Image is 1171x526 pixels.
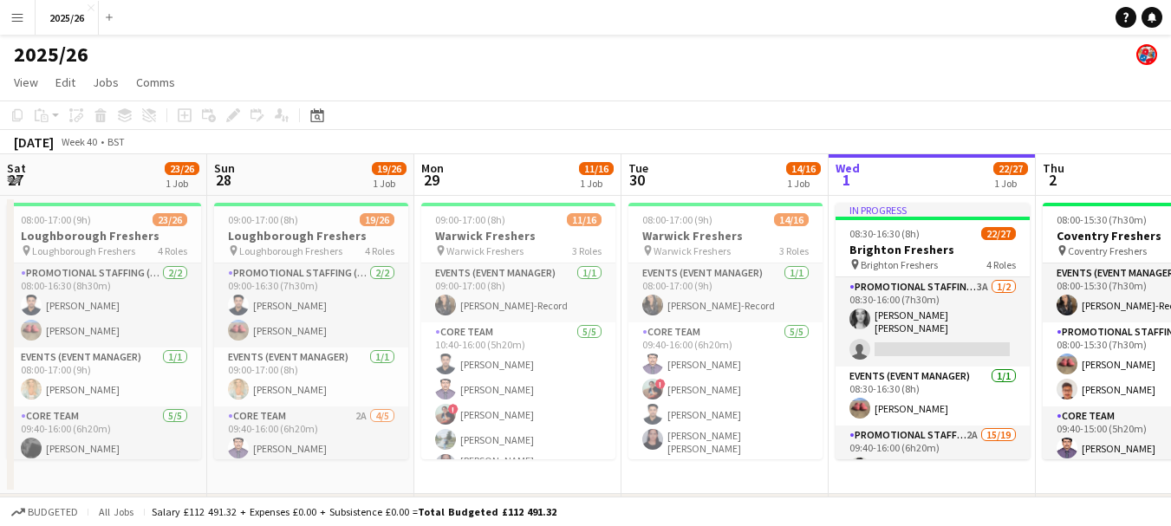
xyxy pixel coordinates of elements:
div: 1 Job [580,177,613,190]
span: 23/26 [165,162,199,175]
app-job-card: 08:00-17:00 (9h)14/16Warwick Freshers Warwick Freshers3 RolesEvents (Event Manager)1/108:00-17:00... [628,203,823,459]
span: Tue [628,160,648,176]
app-card-role: Events (Event Manager)1/108:00-17:00 (9h)[PERSON_NAME] [7,347,201,406]
span: Warwick Freshers [446,244,524,257]
h1: 2025/26 [14,42,88,68]
span: 09:00-17:00 (8h) [228,213,298,226]
div: 1 Job [787,177,820,190]
span: Coventry Freshers [1068,244,1147,257]
a: Comms [129,71,182,94]
span: 08:00-17:00 (9h) [642,213,712,226]
span: 08:00-15:30 (7h30m) [1057,213,1147,226]
app-card-role: Events (Event Manager)1/108:00-17:00 (9h)[PERSON_NAME]-Record [628,263,823,322]
div: BST [107,135,125,148]
span: 29 [419,170,444,190]
span: All jobs [95,505,137,518]
div: 1 Job [373,177,406,190]
a: View [7,71,45,94]
app-card-role: Promotional Staffing (Team Leader)2/209:00-16:30 (7h30m)[PERSON_NAME][PERSON_NAME] [214,263,408,347]
span: 09:00-17:00 (8h) [435,213,505,226]
span: ! [448,404,459,414]
span: Week 40 [57,135,101,148]
app-user-avatar: Event Managers [1136,44,1157,65]
span: 4 Roles [365,244,394,257]
span: Wed [836,160,860,176]
app-card-role: Core Team5/509:40-16:00 (6h20m)[PERSON_NAME]![PERSON_NAME][PERSON_NAME][PERSON_NAME] [PERSON_NAME] [628,322,823,487]
h3: Loughborough Freshers [214,228,408,244]
span: 11/16 [567,213,602,226]
span: 14/16 [774,213,809,226]
app-card-role: Events (Event Manager)1/109:00-17:00 (8h)[PERSON_NAME]-Record [421,263,615,322]
span: 1 [833,170,860,190]
span: 4 Roles [986,258,1016,271]
span: Budgeted [28,506,78,518]
app-card-role: Events (Event Manager)1/109:00-17:00 (8h)[PERSON_NAME] [214,347,408,406]
span: View [14,75,38,90]
app-card-role: Promotional Staffing (Team Leader)2/208:00-16:30 (8h30m)[PERSON_NAME][PERSON_NAME] [7,263,201,347]
span: 22/27 [981,227,1016,240]
span: 4 Roles [158,244,187,257]
a: Edit [49,71,82,94]
span: Brighton Freshers [861,258,938,271]
button: 2025/26 [36,1,99,35]
span: ! [655,379,666,389]
span: Jobs [93,75,119,90]
div: 1 Job [166,177,198,190]
button: Budgeted [9,503,81,522]
span: Comms [136,75,175,90]
a: Jobs [86,71,126,94]
span: 08:30-16:30 (8h) [849,227,920,240]
app-job-card: 09:00-17:00 (8h)19/26Loughborough Freshers Loughborough Freshers4 RolesPromotional Staffing (Team... [214,203,408,459]
app-job-card: In progress08:30-16:30 (8h)22/27Brighton Freshers Brighton Freshers4 RolesPromotional Staffing (T... [836,203,1030,459]
span: 19/26 [372,162,407,175]
span: Sun [214,160,235,176]
span: 3 Roles [572,244,602,257]
span: 28 [211,170,235,190]
h3: Warwick Freshers [421,228,615,244]
span: Warwick Freshers [654,244,731,257]
app-card-role: Promotional Staffing (Team Leader)3A1/208:30-16:00 (7h30m)[PERSON_NAME] [PERSON_NAME] [836,277,1030,367]
span: 19/26 [360,213,394,226]
span: 22/27 [993,162,1028,175]
div: [DATE] [14,133,54,151]
app-job-card: 09:00-17:00 (8h)11/16Warwick Freshers Warwick Freshers3 RolesEvents (Event Manager)1/109:00-17:00... [421,203,615,459]
span: Thu [1043,160,1064,176]
span: 08:00-17:00 (9h) [21,213,91,226]
span: Mon [421,160,444,176]
div: In progress [836,203,1030,217]
span: 23/26 [153,213,187,226]
span: 3 Roles [779,244,809,257]
span: 14/16 [786,162,821,175]
h3: Warwick Freshers [628,228,823,244]
h3: Loughborough Freshers [7,228,201,244]
span: 11/16 [579,162,614,175]
span: 2 [1040,170,1064,190]
span: Edit [55,75,75,90]
h3: Brighton Freshers [836,242,1030,257]
app-card-role: Events (Event Manager)1/108:30-16:30 (8h)[PERSON_NAME] [836,367,1030,425]
span: Loughborough Freshers [32,244,135,257]
span: 30 [626,170,648,190]
div: Salary £112 491.32 + Expenses £0.00 + Subsistence £0.00 = [152,505,556,518]
span: Sat [7,160,26,176]
span: Total Budgeted £112 491.32 [418,505,556,518]
app-job-card: 08:00-17:00 (9h)23/26Loughborough Freshers Loughborough Freshers4 RolesPromotional Staffing (Team... [7,203,201,459]
app-card-role: Core Team5/510:40-16:00 (5h20m)[PERSON_NAME][PERSON_NAME]![PERSON_NAME][PERSON_NAME][PERSON_NAME]... [421,322,615,487]
div: 1 Job [994,177,1027,190]
span: 27 [4,170,26,190]
span: Loughborough Freshers [239,244,342,257]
